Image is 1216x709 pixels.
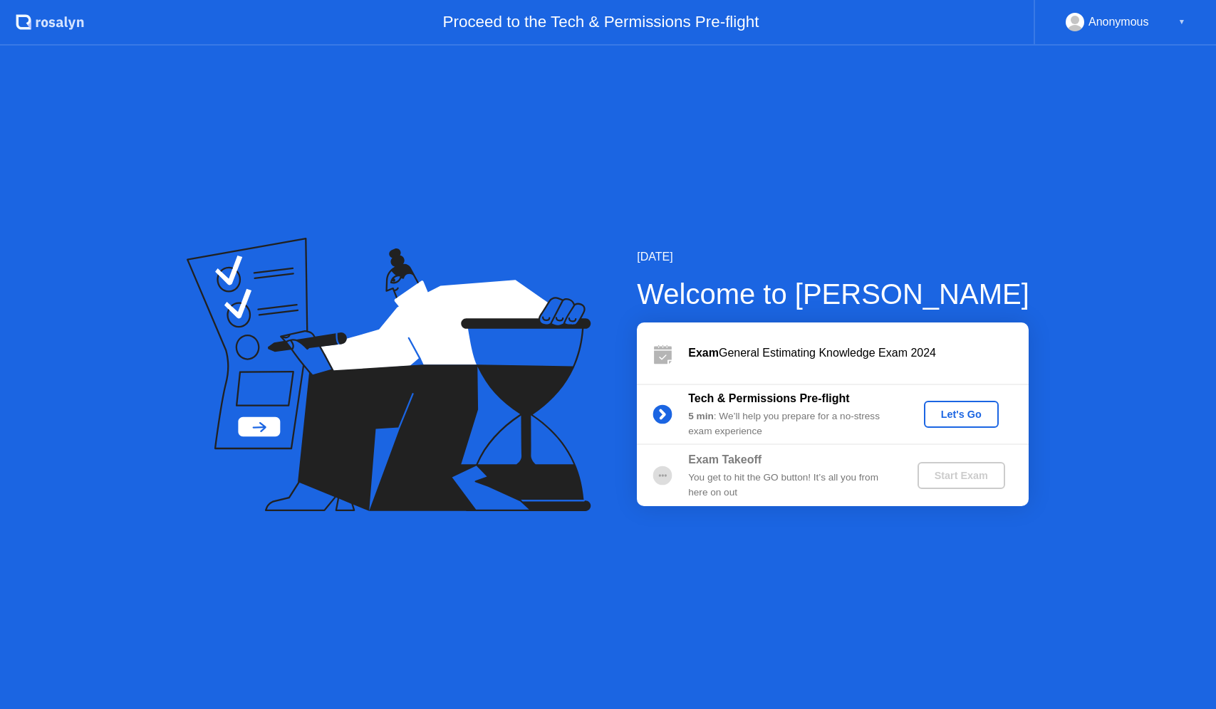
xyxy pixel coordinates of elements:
button: Start Exam [918,462,1005,489]
div: General Estimating Knowledge Exam 2024 [688,345,1029,362]
div: Start Exam [923,470,999,481]
b: Exam [688,347,719,359]
b: 5 min [688,411,714,421]
div: Anonymous [1088,13,1149,31]
b: Tech & Permissions Pre-flight [688,392,849,404]
div: Welcome to [PERSON_NAME] [637,273,1029,315]
b: Exam Takeoff [688,453,762,466]
div: You get to hit the GO button! It’s all you from here on out [688,471,893,500]
div: Let's Go [930,409,993,420]
div: [DATE] [637,248,1029,266]
div: : We’ll help you prepare for a no-stress exam experience [688,409,893,438]
button: Let's Go [924,401,999,428]
div: ▼ [1178,13,1185,31]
